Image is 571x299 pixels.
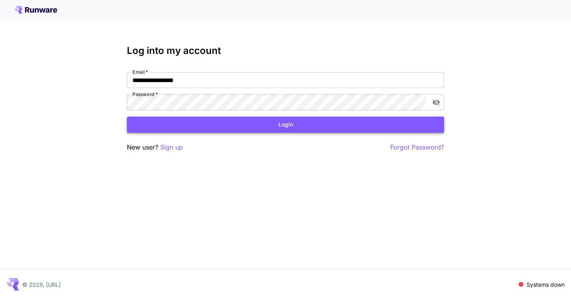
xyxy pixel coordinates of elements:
[160,142,183,152] button: Sign up
[127,45,444,56] h3: Log into my account
[127,142,183,152] p: New user?
[390,142,444,152] button: Forgot Password?
[429,95,443,109] button: toggle password visibility
[22,280,61,289] p: © 2025, [URL]
[132,69,148,75] label: Email
[127,117,444,133] button: Login
[527,280,565,289] p: Systems down
[132,91,158,98] label: Password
